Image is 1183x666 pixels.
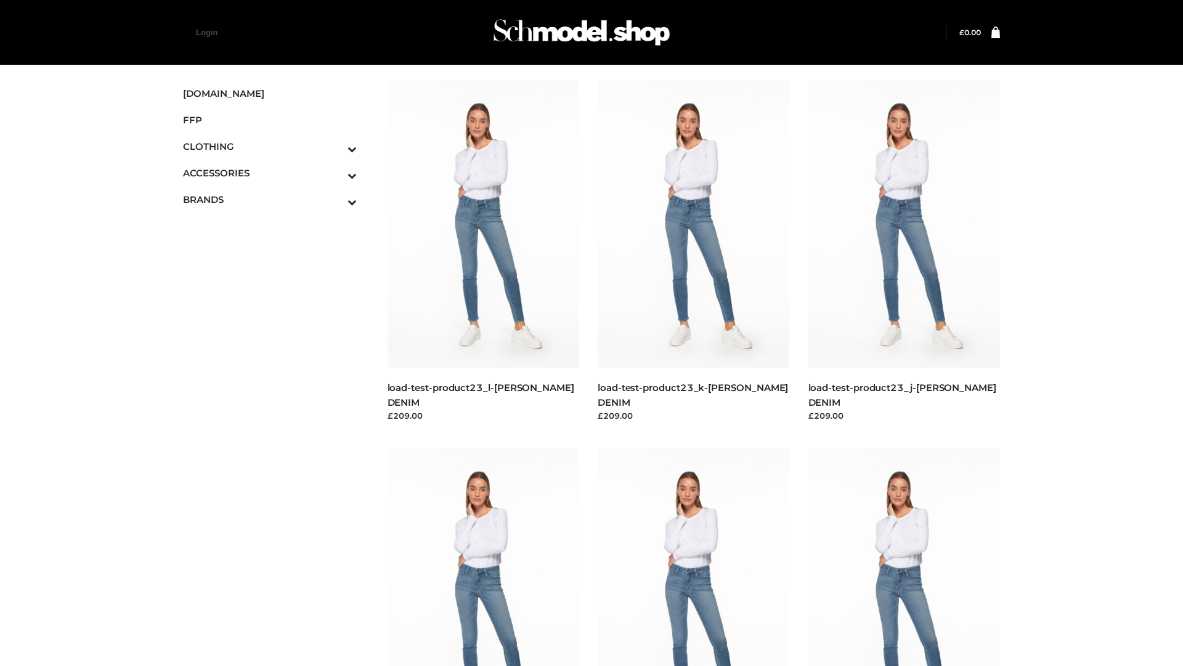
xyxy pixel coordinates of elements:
a: CLOTHINGToggle Submenu [183,133,357,160]
span: ACCESSORIES [183,166,357,180]
a: Login [196,28,217,37]
button: Toggle Submenu [314,160,357,186]
a: load-test-product23_j-[PERSON_NAME] DENIM [808,382,996,408]
span: FFP [183,113,357,127]
a: ACCESSORIESToggle Submenu [183,160,357,186]
span: CLOTHING [183,139,357,154]
a: £0.00 [959,28,981,37]
div: £209.00 [598,409,790,422]
a: BRANDSToggle Submenu [183,186,357,213]
button: Toggle Submenu [314,133,357,160]
bdi: 0.00 [959,28,981,37]
a: FFP [183,107,357,133]
span: [DOMAIN_NAME] [183,86,357,101]
div: £209.00 [808,409,1001,422]
span: £ [959,28,964,37]
img: Schmodel Admin 964 [489,8,674,57]
a: load-test-product23_k-[PERSON_NAME] DENIM [598,382,788,408]
a: load-test-product23_l-[PERSON_NAME] DENIM [388,382,574,408]
button: Toggle Submenu [314,186,357,213]
span: BRANDS [183,192,357,207]
a: [DOMAIN_NAME] [183,80,357,107]
div: £209.00 [388,409,580,422]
